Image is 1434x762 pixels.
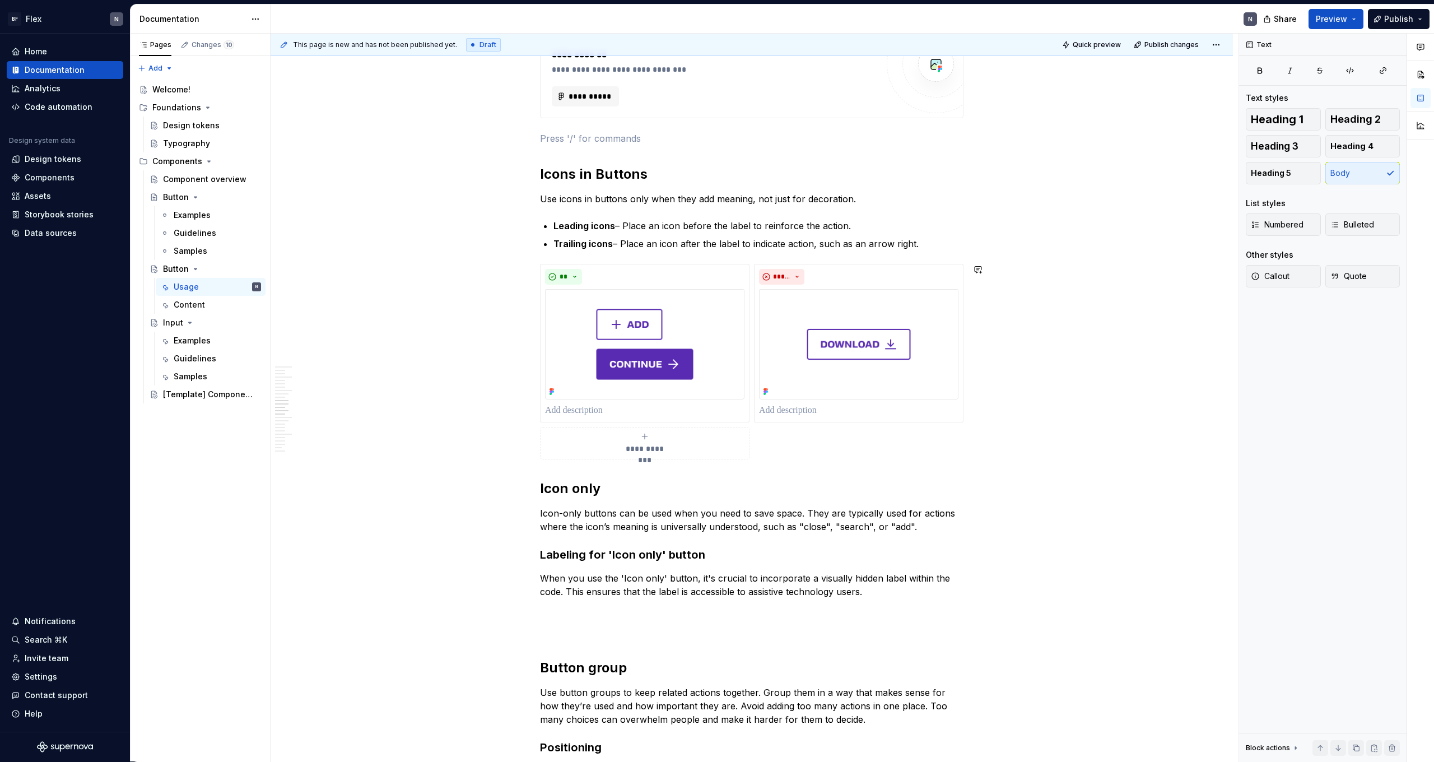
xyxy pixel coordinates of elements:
[1384,13,1413,25] span: Publish
[1251,271,1289,282] span: Callout
[1251,114,1303,125] span: Heading 1
[25,227,77,239] div: Data sources
[156,242,266,260] a: Samples
[174,227,216,239] div: Guidelines
[174,245,207,257] div: Samples
[163,317,183,328] div: Input
[479,40,496,49] span: Draft
[25,46,47,57] div: Home
[1274,13,1297,25] span: Share
[1246,198,1286,209] div: List styles
[25,671,57,682] div: Settings
[255,281,258,292] div: N
[192,40,234,49] div: Changes
[163,263,189,275] div: Button
[37,741,93,752] svg: Supernova Logo
[174,281,199,292] div: Usage
[25,708,43,719] div: Help
[134,152,266,170] div: Components
[148,64,162,73] span: Add
[7,80,123,97] a: Analytics
[174,353,216,364] div: Guidelines
[163,174,246,185] div: Component overview
[1246,740,1300,756] div: Block actions
[163,389,255,400] div: [Template] Component name
[152,102,201,113] div: Foundations
[540,659,963,677] h2: Button group
[1251,219,1303,230] span: Numbered
[1330,271,1367,282] span: Quote
[1368,9,1430,29] button: Publish
[540,740,963,755] h3: Positioning
[553,237,963,250] p: – Place an icon after the label to indicate action, such as an arrow right.
[540,192,963,206] p: Use icons in buttons only when they add meaning, not just for decoration.
[145,314,266,332] a: Input
[25,690,88,701] div: Contact support
[25,64,85,76] div: Documentation
[1144,40,1199,49] span: Publish changes
[1325,213,1400,236] button: Bulleted
[7,705,123,723] button: Help
[1258,9,1304,29] button: Share
[1246,92,1288,104] div: Text styles
[174,299,205,310] div: Content
[145,385,266,403] a: [Template] Component name
[114,15,119,24] div: N
[156,332,266,350] a: Examples
[293,40,457,49] span: This page is new and has not been published yet.
[156,296,266,314] a: Content
[540,166,648,182] strong: Icons in Buttons
[145,260,266,278] a: Button
[1246,135,1321,157] button: Heading 3
[174,371,207,382] div: Samples
[759,289,958,399] img: d7edc704-7b29-4a6f-92fa-e9c50c3e01b8.png
[553,219,963,233] p: – Place an icon before the label to reinforce the action.
[156,224,266,242] a: Guidelines
[7,649,123,667] a: Invite team
[7,187,123,205] a: Assets
[540,480,963,498] h2: Icon only
[1325,265,1400,287] button: Quote
[545,289,744,399] img: bef2ec21-5960-4ffd-8c43-f4fa185d2790.png
[25,154,81,165] div: Design tokens
[145,170,266,188] a: Component overview
[1316,13,1347,25] span: Preview
[2,7,128,31] button: BFFlexN
[1246,108,1321,131] button: Heading 1
[540,547,963,563] h3: Labeling for 'Icon only' button
[174,335,211,346] div: Examples
[7,150,123,168] a: Design tokens
[1059,37,1126,53] button: Quick preview
[1246,162,1321,184] button: Heading 5
[553,220,615,231] strong: Leading icons
[145,188,266,206] a: Button
[25,101,92,113] div: Code automation
[1248,15,1253,24] div: N
[163,192,189,203] div: Button
[174,210,211,221] div: Examples
[553,238,613,249] strong: Trailing icons
[156,278,266,296] a: UsageN
[1251,168,1291,179] span: Heading 5
[152,84,190,95] div: Welcome!
[1246,744,1290,752] div: Block actions
[1330,141,1374,152] span: Heading 4
[134,61,176,76] button: Add
[163,120,220,131] div: Design tokens
[540,686,963,726] p: Use button groups to keep related actions together. Group them in a way that makes sense for how ...
[1325,108,1400,131] button: Heading 2
[1130,37,1204,53] button: Publish changes
[1330,114,1381,125] span: Heading 2
[1073,40,1121,49] span: Quick preview
[25,83,60,94] div: Analytics
[156,350,266,368] a: Guidelines
[25,634,67,645] div: Search ⌘K
[7,686,123,704] button: Contact support
[134,99,266,117] div: Foundations
[1330,219,1374,230] span: Bulleted
[540,571,963,598] p: When you use the 'Icon only' button, it's crucial to incorporate a visually hidden label within t...
[139,13,245,25] div: Documentation
[7,98,123,116] a: Code automation
[540,507,963,533] p: Icon-only buttons can be used when you need to save space. They are typically used for actions wh...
